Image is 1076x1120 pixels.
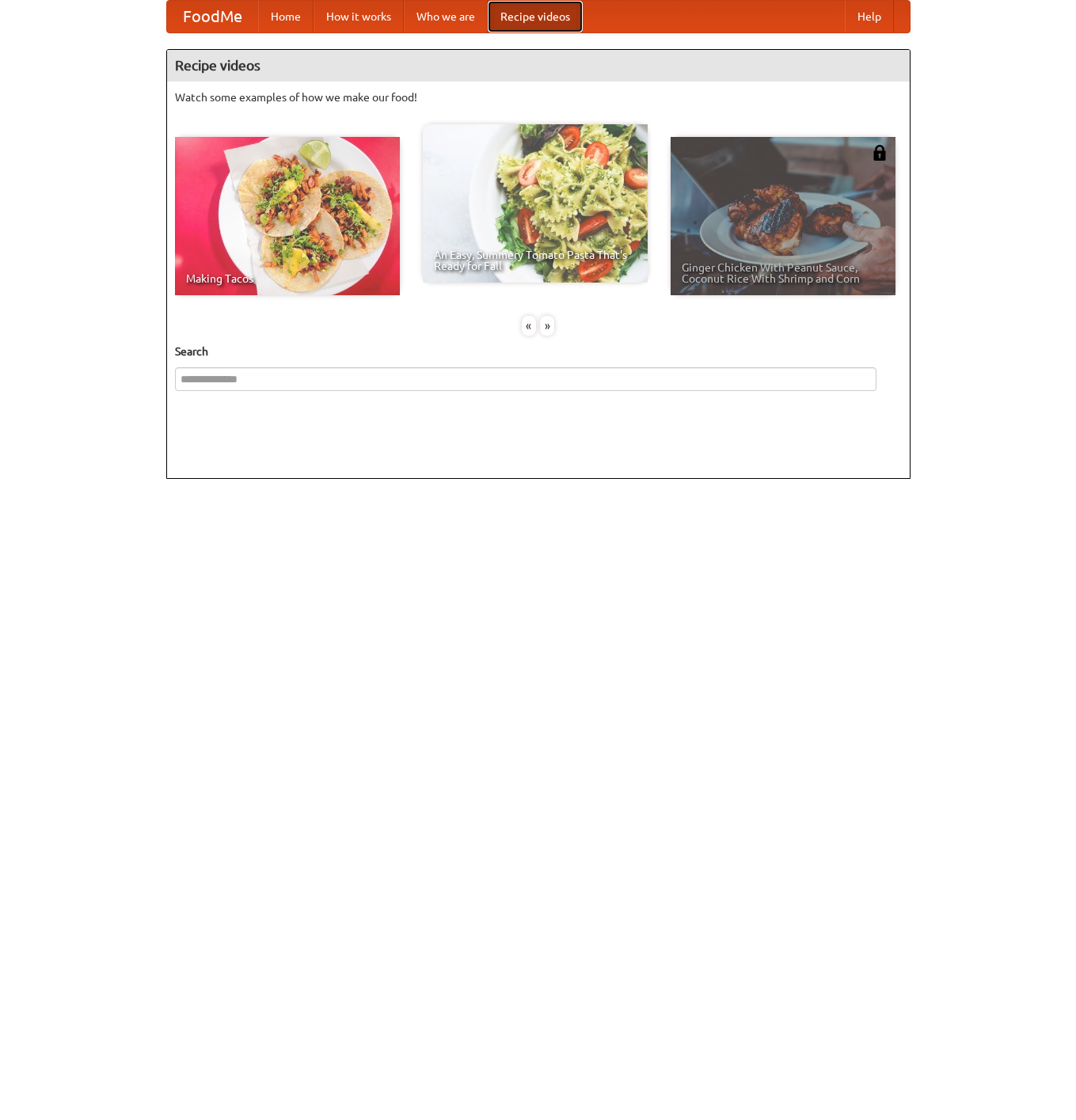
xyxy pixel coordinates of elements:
a: Recipe videos [488,1,583,32]
a: Home [258,1,314,32]
p: Watch some examples of how we make our food! [175,89,902,105]
a: Help [845,1,894,32]
span: An Easy, Summery Tomato Pasta That's Ready for Fall [434,249,637,271]
h4: Recipe videos [167,50,910,82]
div: « [522,316,536,336]
a: An Easy, Summery Tomato Pasta That's Ready for Fall [423,124,648,283]
a: Making Tacos [175,137,400,295]
span: Making Tacos [186,273,389,284]
h5: Search [175,344,902,359]
a: Who we are [404,1,488,32]
a: FoodMe [167,1,258,32]
div: » [540,316,554,336]
img: 483408.png [872,145,888,161]
a: How it works [314,1,404,32]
